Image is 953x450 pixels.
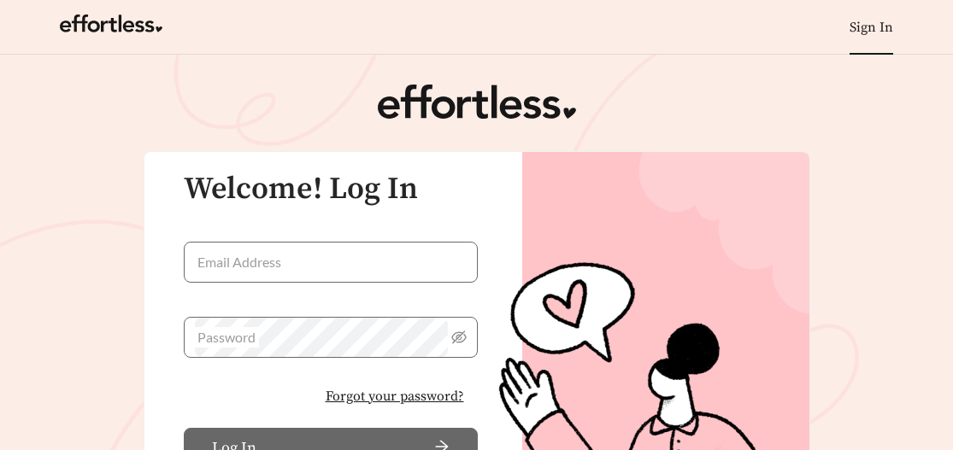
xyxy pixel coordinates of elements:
[184,172,478,207] h3: Welcome! Log In
[451,330,467,345] span: eye-invisible
[850,19,893,36] a: Sign In
[312,378,478,414] button: Forgot your password?
[326,386,464,406] span: Forgot your password?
